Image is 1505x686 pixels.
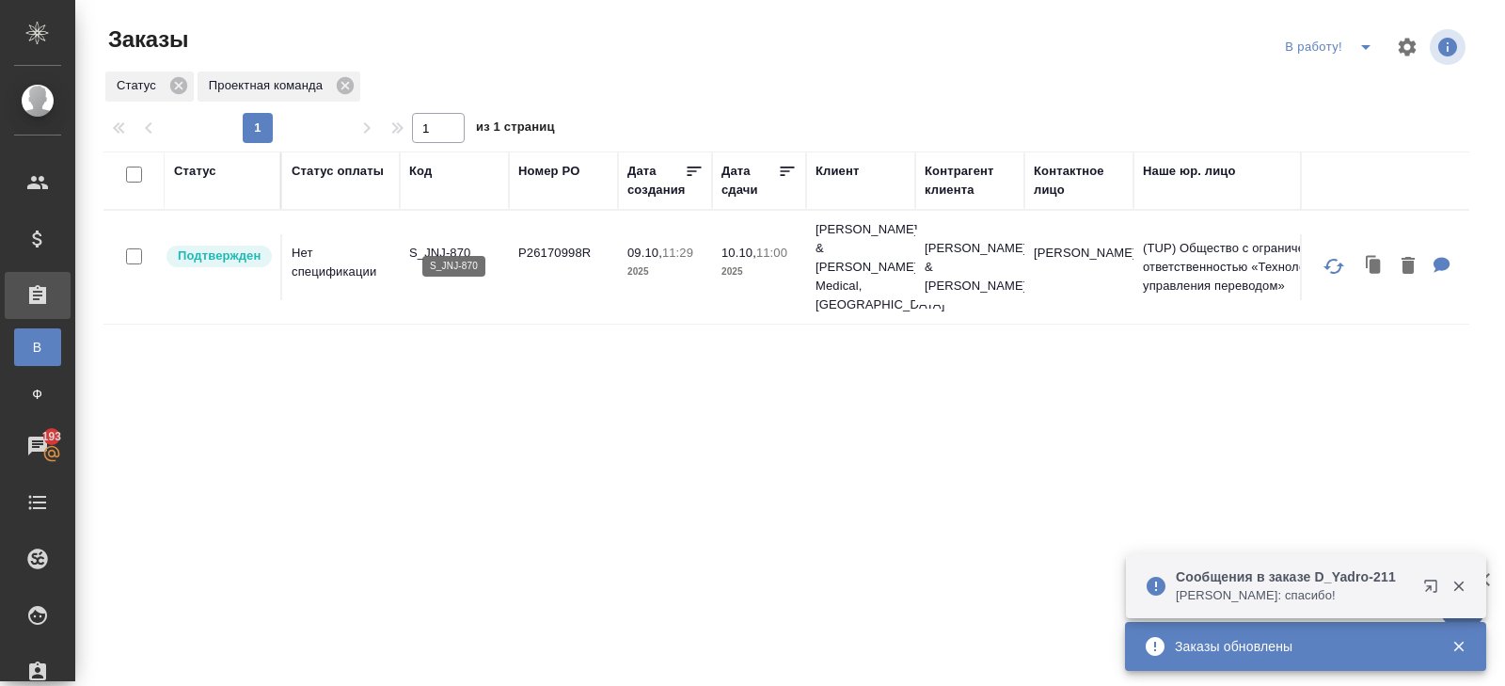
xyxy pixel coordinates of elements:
[1175,637,1423,656] div: Заказы обновлены
[721,246,756,260] p: 10.10,
[174,162,216,181] div: Статус
[756,246,787,260] p: 11:00
[1356,247,1392,286] button: Клонировать
[1439,638,1478,655] button: Закрыть
[476,116,555,143] span: из 1 страниц
[24,385,52,404] span: Ф
[1430,29,1469,65] span: Посмотреть информацию
[103,24,188,55] span: Заказы
[105,72,194,102] div: Статус
[721,263,797,281] p: 2025
[165,244,271,269] div: Выставляет КМ после уточнения всех необходимых деталей и получения согласия клиента на запуск. С ...
[1143,162,1236,181] div: Наше юр. лицо
[1280,32,1385,62] div: split button
[5,423,71,470] a: 193
[925,162,1015,199] div: Контрагент клиента
[1439,578,1478,595] button: Закрыть
[31,427,73,446] span: 193
[282,234,400,300] td: Нет спецификации
[1133,230,1359,305] td: (TUP) Общество с ограниченной ответственностью «Технологии управления переводом»
[292,162,384,181] div: Статус оплаты
[1385,24,1430,70] span: Настроить таблицу
[409,162,432,181] div: Код
[198,72,360,102] div: Проектная команда
[24,338,52,357] span: В
[925,239,1015,295] p: [PERSON_NAME] & [PERSON_NAME]
[14,375,61,413] a: Ф
[1311,244,1356,289] button: Обновить
[1176,567,1411,586] p: Сообщения в заказе D_Yadro-211
[1034,162,1124,199] div: Контактное лицо
[816,162,859,181] div: Клиент
[1412,567,1457,613] button: Открыть в новой вкладке
[14,328,61,366] a: В
[209,76,329,95] p: Проектная команда
[1424,247,1460,286] button: Для КМ: по 1 НЗП к оригиналам + по 2 НЗК оригиналы будут у нас 10.10 вернуть вместе с заверенным ...
[509,234,618,300] td: P26170998R
[117,76,163,95] p: Статус
[409,244,499,263] p: S_JNJ-870
[1392,247,1424,286] button: Удалить
[721,162,778,199] div: Дата сдачи
[627,162,685,199] div: Дата создания
[816,220,906,314] p: [PERSON_NAME] & [PERSON_NAME] Medical, [GEOGRAPHIC_DATA]
[627,246,662,260] p: 09.10,
[1024,234,1133,300] td: [PERSON_NAME]
[662,246,693,260] p: 11:29
[178,247,261,265] p: Подтвержден
[627,263,703,281] p: 2025
[518,162,579,181] div: Номер PO
[1176,586,1411,605] p: [PERSON_NAME]: спасибо!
